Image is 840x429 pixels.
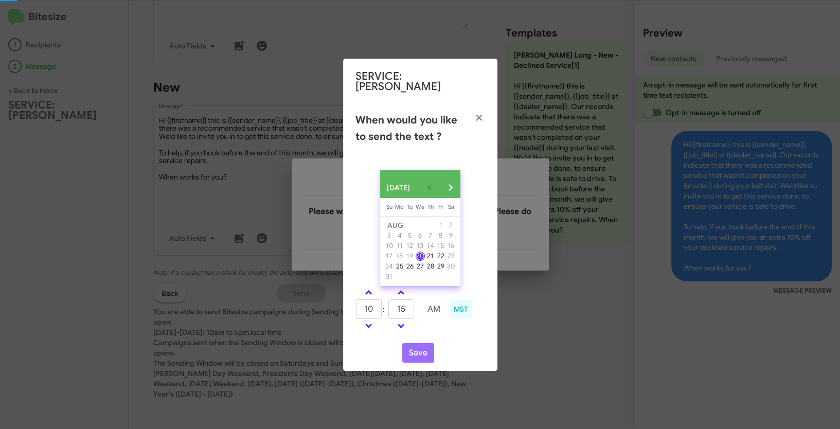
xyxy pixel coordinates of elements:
[405,252,415,261] div: 19
[405,241,415,251] div: 12
[446,241,456,251] button: August 16, 2025
[405,241,415,251] button: August 12, 2025
[420,177,440,198] button: Previous month
[415,251,425,261] button: August 20, 2025
[395,261,405,272] button: August 25, 2025
[415,241,425,251] button: August 13, 2025
[356,299,382,319] input: HH
[405,251,415,261] button: August 19, 2025
[436,251,446,261] button: August 22, 2025
[384,251,395,261] button: August 17, 2025
[438,203,443,210] span: Fr
[395,230,405,241] button: August 4, 2025
[425,241,436,251] button: August 14, 2025
[446,230,456,241] button: August 9, 2025
[385,262,394,271] div: 24
[446,221,456,230] div: 2
[426,262,435,271] div: 28
[405,231,415,240] div: 5
[446,220,456,230] button: August 2, 2025
[384,261,395,272] button: August 24, 2025
[436,230,446,241] button: August 8, 2025
[436,252,445,261] div: 22
[436,231,445,240] div: 8
[446,261,456,272] button: August 30, 2025
[427,203,434,210] span: Th
[395,241,404,251] div: 11
[426,241,435,251] div: 14
[415,230,425,241] button: August 6, 2025
[425,261,436,272] button: August 28, 2025
[386,203,392,210] span: Su
[395,251,405,261] button: August 18, 2025
[405,230,415,241] button: August 5, 2025
[384,230,395,241] button: August 3, 2025
[385,252,394,261] div: 17
[379,177,420,198] button: Choose month and year
[405,261,415,272] button: August 26, 2025
[436,220,446,230] button: August 1, 2025
[416,252,425,261] div: 20
[436,261,446,272] button: August 29, 2025
[384,272,395,282] button: August 31, 2025
[436,262,445,271] div: 29
[385,241,394,251] div: 10
[450,300,472,318] div: MST
[388,299,414,319] input: MM
[426,231,435,240] div: 7
[446,241,456,251] div: 16
[395,231,404,240] div: 4
[395,252,404,261] div: 18
[436,221,445,230] div: 1
[416,241,425,251] div: 13
[425,251,436,261] button: August 21, 2025
[343,59,497,104] div: SERVICE: [PERSON_NAME]
[407,203,413,210] span: Tu
[395,262,404,271] div: 25
[446,251,456,261] button: August 23, 2025
[416,231,425,240] div: 6
[436,241,446,251] button: August 15, 2025
[405,262,415,271] div: 26
[395,241,405,251] button: August 11, 2025
[385,231,394,240] div: 3
[426,252,435,261] div: 21
[402,343,434,363] button: Save
[440,177,461,198] button: Next month
[384,220,436,230] td: AUG
[355,112,466,145] h2: When would you like to send the text ?
[446,231,456,240] div: 9
[382,299,388,319] td: :
[416,262,425,271] div: 27
[415,261,425,272] button: August 27, 2025
[395,203,404,210] span: Mo
[385,272,394,281] div: 31
[416,203,424,210] span: We
[436,241,445,251] div: 15
[446,262,456,271] div: 30
[425,230,436,241] button: August 7, 2025
[387,178,410,197] span: [DATE]
[448,203,454,210] span: Sa
[421,299,447,319] button: AM
[384,241,395,251] button: August 10, 2025
[446,252,456,261] div: 23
